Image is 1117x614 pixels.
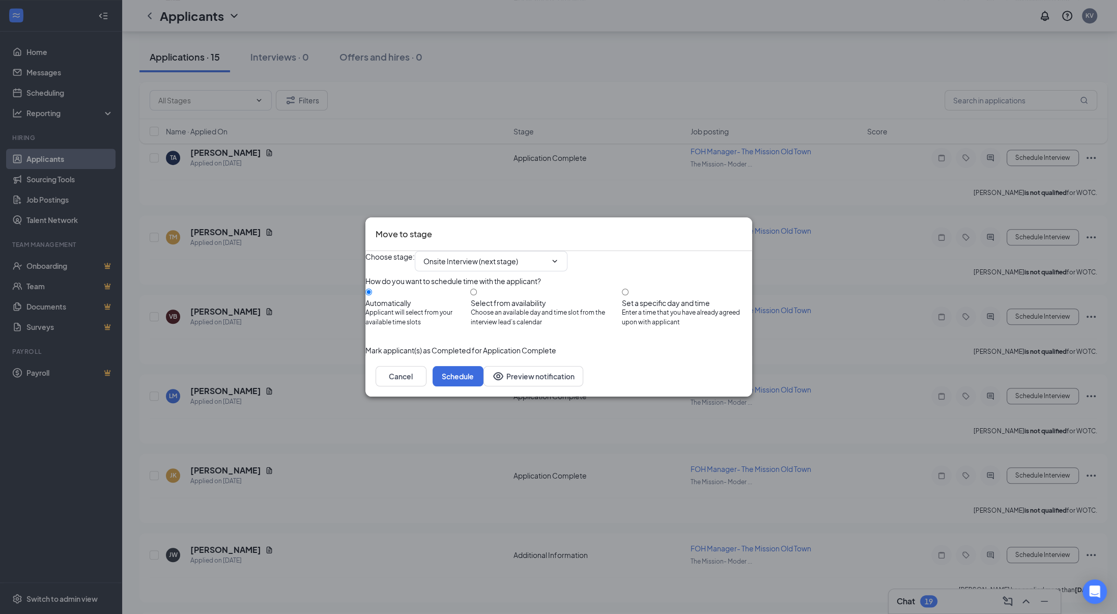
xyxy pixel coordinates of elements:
[470,298,622,308] div: Select from availability
[492,370,504,382] svg: Eye
[376,366,426,386] button: Cancel
[365,298,471,308] div: Automatically
[365,308,471,327] span: Applicant will select from your available time slots
[622,308,752,327] span: Enter a time that you have already agreed upon with applicant
[365,275,752,287] div: How do you want to schedule time with the applicant?
[365,345,556,356] span: Mark applicant(s) as Completed for Application Complete
[376,228,432,241] h3: Move to stage
[622,298,752,308] div: Set a specific day and time
[1082,579,1107,604] div: Open Intercom Messenger
[470,308,622,327] span: Choose an available day and time slot from the interview lead’s calendar
[551,257,559,265] svg: ChevronDown
[365,251,415,271] span: Choose stage :
[433,366,483,386] button: Schedule
[483,366,583,386] button: Preview notificationEye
